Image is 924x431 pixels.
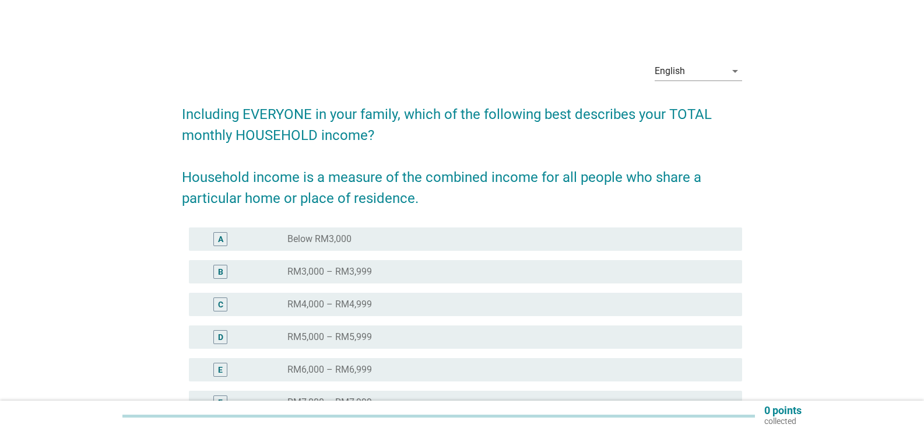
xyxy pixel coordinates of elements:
[728,64,742,78] i: arrow_drop_down
[764,416,802,426] p: collected
[218,266,223,278] div: B
[218,364,223,376] div: E
[655,66,685,76] div: English
[218,299,223,311] div: C
[218,233,223,246] div: A
[218,397,223,409] div: F
[287,331,372,343] label: RM5,000 – RM5,999
[287,397,372,408] label: RM7,000 – RM7,999
[287,364,372,376] label: RM6,000 – RM6,999
[287,233,352,245] label: Below RM3,000
[182,92,742,209] h2: Including EVERYONE in your family, which of the following best describes your TOTAL monthly HOUSE...
[287,299,372,310] label: RM4,000 – RM4,999
[218,331,223,344] div: D
[287,266,372,278] label: RM3,000 – RM3,999
[764,405,802,416] p: 0 points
